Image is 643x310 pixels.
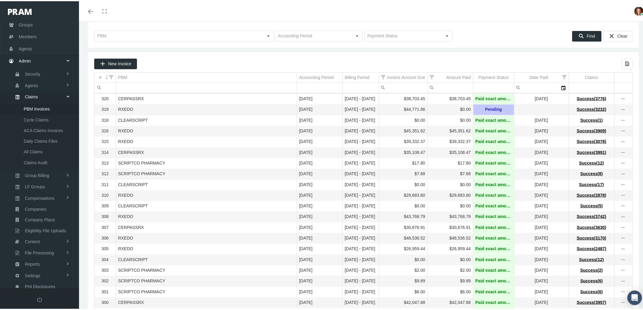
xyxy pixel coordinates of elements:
[577,106,606,111] span: Success(3232)
[95,125,116,135] td: 316
[297,210,342,221] td: [DATE]
[618,148,628,155] div: more
[116,125,297,135] td: RXEDO
[430,256,471,261] div: $0.00
[572,30,602,40] div: Find
[342,157,379,167] td: [DATE] - [DATE]
[479,73,509,79] div: Payment Status
[618,95,628,101] div: Show Invoice actions
[342,285,379,296] td: [DATE] - [DATE]
[379,82,428,92] input: Filter cell
[381,298,425,304] div: $42,047.88
[342,243,379,253] td: [DATE] - [DATE]
[95,243,116,253] td: 305
[618,298,628,305] div: Show Invoice actions
[25,258,40,268] span: Reports
[297,264,342,274] td: [DATE]
[430,245,471,250] div: $26,959.44
[116,221,297,232] td: CERPASSRX
[381,202,425,208] div: $0.00
[473,157,514,167] td: Paid exact amount
[342,178,379,189] td: [DATE] - [DATE]
[95,221,116,232] td: 307
[587,32,595,37] span: Find
[473,71,514,82] td: Column Payment Status
[25,79,38,90] span: Agents
[514,264,569,274] td: [DATE]
[430,191,471,197] div: $29,683.80
[618,202,628,208] div: more
[580,202,603,207] span: Success(5)
[618,234,628,240] div: Show Invoice actions
[618,288,628,294] div: more
[430,181,471,186] div: $0.00
[381,256,425,261] div: $0.00
[618,288,628,294] div: Show Invoice actions
[297,296,342,307] td: [DATE]
[342,114,379,124] td: [DATE] - [DATE]
[381,74,386,78] span: Show filter options for column 'Invoice Amount Due'
[514,200,569,210] td: [DATE]
[514,221,569,232] td: [DATE]
[116,178,297,189] td: CLEARSCRIPT
[25,203,46,213] span: Companies
[116,189,297,199] td: RXEDO
[618,181,628,187] div: more
[381,191,425,197] div: $29,683.80
[473,103,514,114] td: Pending
[342,210,379,221] td: [DATE] - [DATE]
[514,275,569,285] td: [DATE]
[514,285,569,296] td: [DATE]
[618,266,628,272] div: Show Invoice actions
[618,105,628,111] div: Show Invoice actions
[352,30,363,40] div: Select
[381,277,425,283] div: $9.89
[94,57,633,68] div: Data grid toolbar
[342,296,379,307] td: [DATE] - [DATE]
[473,264,514,274] td: Paid exact amount
[381,127,425,133] div: $45,351.62
[618,256,628,262] div: more
[618,277,628,283] div: more
[473,125,514,135] td: Paid exact amount
[514,178,569,189] td: [DATE]
[430,148,471,154] div: $35,108.47
[342,146,379,157] td: [DATE] - [DATE]
[580,267,603,271] span: Success(2)
[297,71,342,82] td: Column Accounting Period
[514,125,569,135] td: [DATE]
[116,243,297,253] td: RXEDO
[579,159,604,164] span: Success(12)
[387,73,425,79] div: Invoice Amount Due
[577,299,606,304] span: Success(3957)
[95,71,116,82] td: Column #
[342,232,379,243] td: [DATE] - [DATE]
[297,103,342,114] td: [DATE]
[342,125,379,135] td: [DATE] - [DATE]
[8,8,32,14] img: PRAM_20_x_78.png
[25,213,55,224] span: Company Plans
[116,146,297,157] td: CERPASSRX
[617,32,628,37] span: Clear
[430,127,471,133] div: $45,351.62
[116,71,297,82] td: Column PBM
[25,169,49,179] span: Group Billing
[514,146,569,157] td: [DATE]
[297,178,342,189] td: [DATE]
[430,277,471,283] div: $9.89
[297,125,342,135] td: [DATE]
[297,135,342,146] td: [DATE]
[514,253,569,264] td: [DATE]
[514,232,569,243] td: [DATE]
[514,82,559,92] input: Filter cell
[342,275,379,285] td: [DATE] - [DATE]
[428,71,473,82] td: Column Amount Paid
[430,202,471,208] div: $0.00
[473,189,514,199] td: Paid exact amount
[342,71,379,82] td: Column Billing Period
[577,95,606,100] span: Success(3776)
[25,68,40,78] span: Security
[514,296,569,307] td: [DATE]
[108,60,131,65] span: New Invoice
[299,73,334,79] div: Accounting Period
